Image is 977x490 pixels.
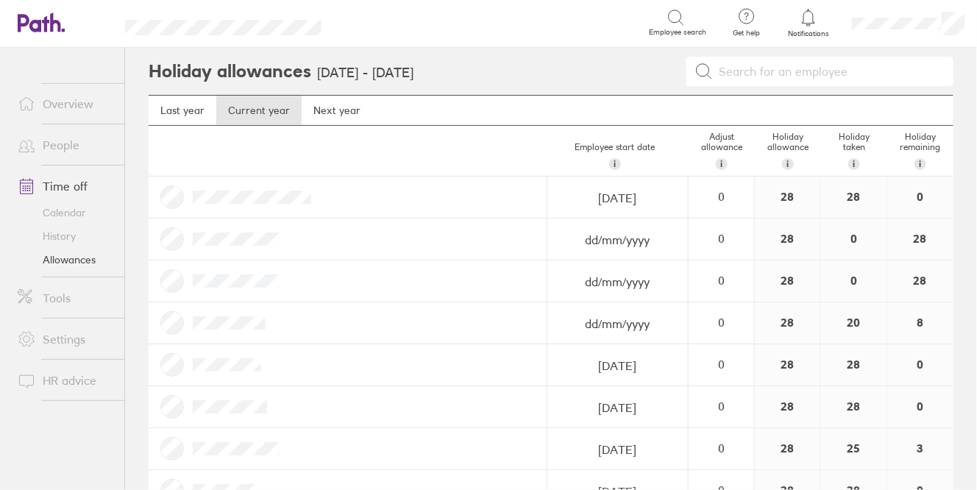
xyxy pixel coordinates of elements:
span: Employee search [649,28,706,37]
div: 28 [887,219,953,260]
div: 0 [689,274,753,287]
span: i [920,158,922,170]
span: Get help [722,29,770,38]
a: HR advice [6,366,124,395]
a: Current year [216,96,302,125]
a: History [6,224,124,248]
div: 28 [755,302,820,344]
div: 0 [887,344,953,386]
div: 28 [821,177,887,218]
span: i [787,158,789,170]
div: 20 [821,302,887,344]
h2: Holiday allowances [149,48,311,95]
a: Settings [6,324,124,354]
div: 0 [821,219,887,260]
a: Time off [6,171,124,201]
a: Tools [6,283,124,313]
a: Last year [149,96,216,125]
span: i [721,158,723,170]
div: 25 [821,428,887,469]
input: dd/mm/yyyy [548,303,687,344]
input: dd/mm/yyyy [548,261,687,302]
a: Overview [6,89,124,118]
input: dd/mm/yyyy [548,345,687,386]
div: 28 [755,344,820,386]
div: 0 [689,358,753,371]
div: 28 [887,260,953,302]
div: 8 [887,302,953,344]
a: People [6,130,124,160]
div: 0 [689,190,753,203]
input: Search for an employee [713,57,945,85]
div: Search [361,15,399,29]
div: Holiday taken [821,126,887,176]
input: dd/mm/yyyy [548,177,687,219]
span: i [853,158,856,170]
div: 28 [755,428,820,469]
input: dd/mm/yyyy [548,387,687,428]
a: Allowances [6,248,124,271]
div: 0 [887,177,953,218]
div: 0 [689,316,753,329]
a: Next year [302,96,372,125]
a: Calendar [6,201,124,224]
div: 28 [755,177,820,218]
div: Holiday remaining [887,126,953,176]
div: 0 [689,441,753,455]
input: dd/mm/yyyy [548,219,687,260]
div: 3 [887,428,953,469]
div: Holiday allowance [755,126,821,176]
div: Adjust allowance [689,126,755,176]
div: Employee start date [541,136,689,176]
div: 0 [821,260,887,302]
a: Notifications [785,7,833,38]
div: 28 [821,344,887,386]
div: 0 [689,400,753,413]
div: 28 [755,260,820,302]
div: 0 [887,386,953,427]
div: 28 [821,386,887,427]
div: 0 [689,232,753,245]
h3: [DATE] - [DATE] [317,65,413,81]
div: 28 [755,219,820,260]
div: 28 [755,386,820,427]
input: dd/mm/yyyy [548,429,687,470]
span: i [614,158,617,170]
span: Notifications [785,29,833,38]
